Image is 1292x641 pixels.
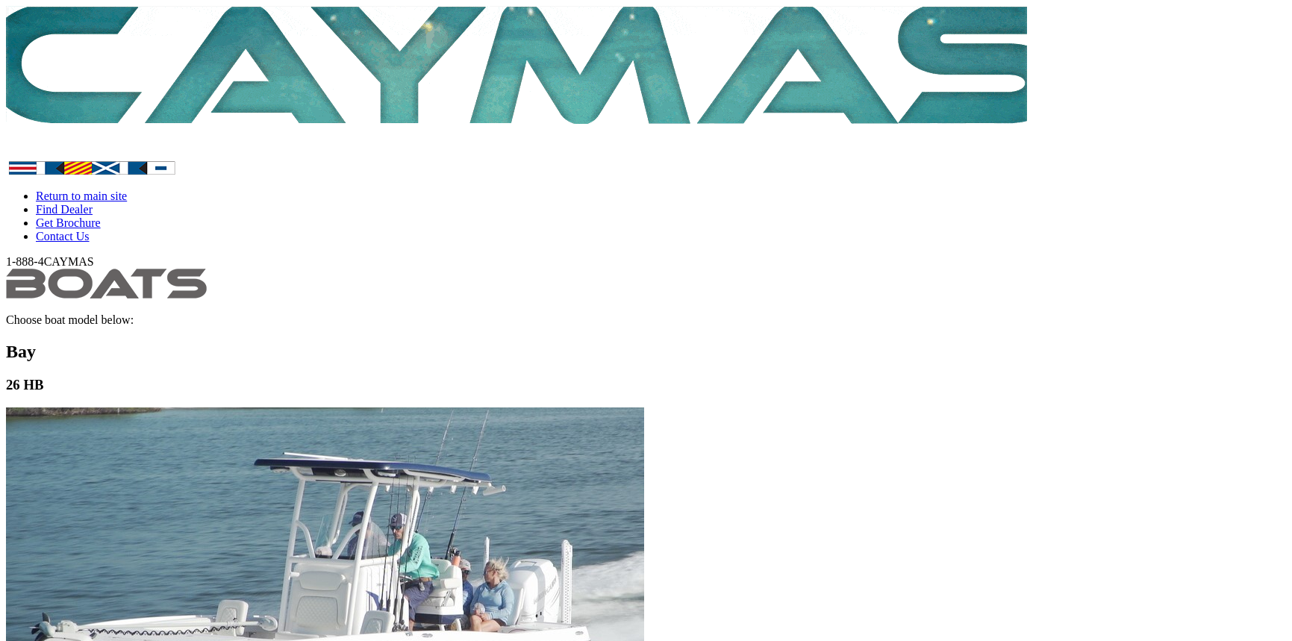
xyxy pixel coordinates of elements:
a: Get Brochure [36,216,101,229]
h2: Bay [6,342,1286,362]
a: Contact Us [36,230,90,243]
h3: 26 HB [6,377,1286,393]
img: caymas_header-bg-621bc780a56b2cd875ed1f8581b5c810a50df5f1f81e99b05bf97a0d1590d6ad.gif [6,6,1027,124]
p: Choose boat model below: [6,313,1286,327]
img: white-logo-c9c8dbefe5ff5ceceb0f0178aa75bf4bb51f6bca0971e226c86eb53dfe498488.png [6,127,266,175]
div: 1-888-4CAYMAS [6,255,1286,269]
a: Find Dealer [36,203,93,216]
a: Return to main site [36,190,127,202]
img: header-img-254127e0d71590253d4cf57f5b8b17b756bd278d0e62775bdf129cc0fd38fc60.png [6,269,207,298]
